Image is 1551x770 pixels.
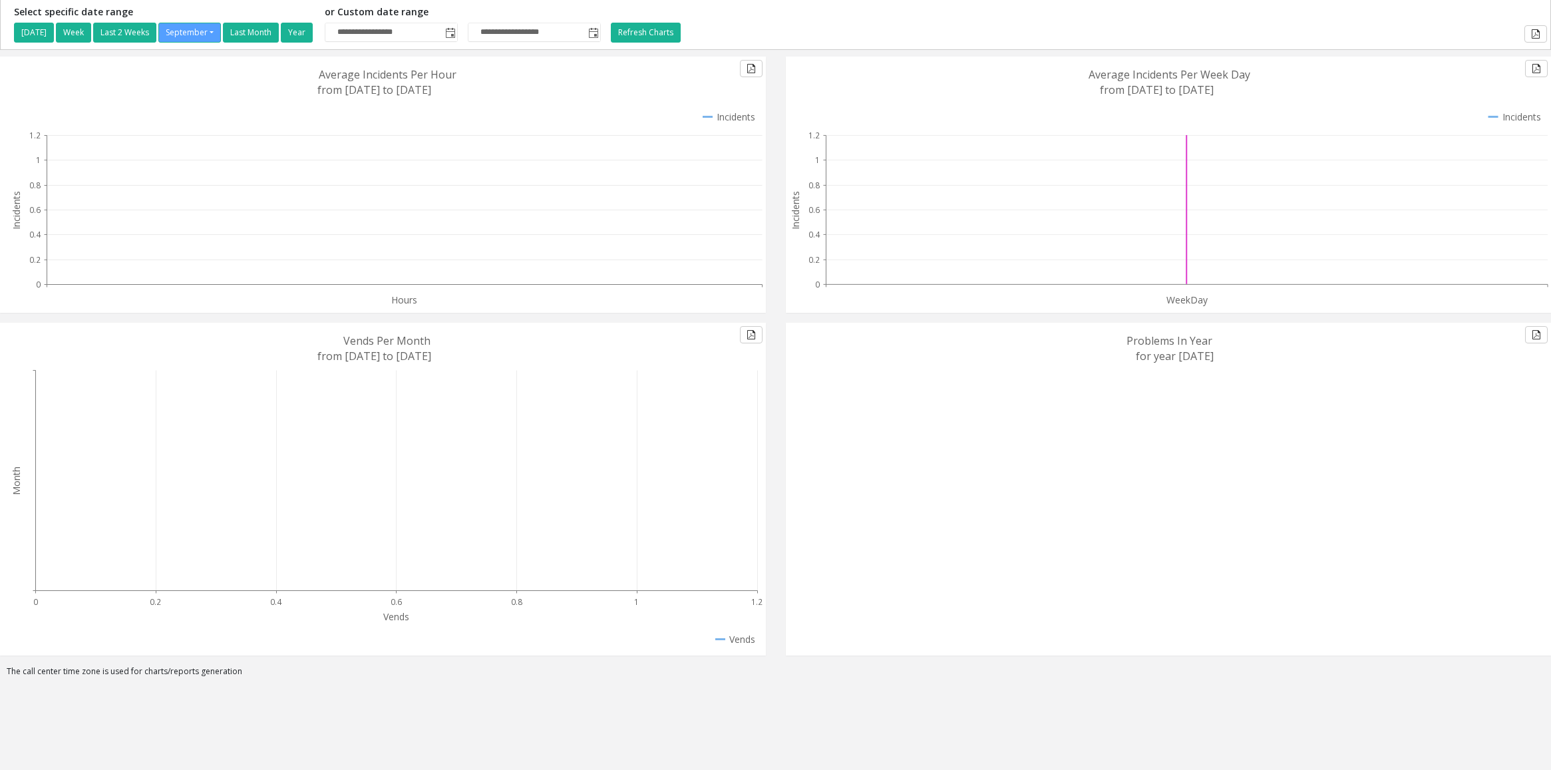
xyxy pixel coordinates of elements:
[442,23,457,42] span: Toggle popup
[808,180,820,191] text: 0.8
[808,229,820,240] text: 0.4
[740,326,763,343] button: Export to pdf
[1089,67,1250,82] text: Average Incidents Per Week Day
[1100,83,1214,97] text: from [DATE] to [DATE]
[29,204,41,216] text: 0.6
[10,467,23,495] text: Month
[383,610,409,623] text: Vends
[93,23,156,43] button: Last 2 Weeks
[391,293,417,306] text: Hours
[808,204,820,216] text: 0.6
[270,596,282,608] text: 0.4
[391,596,402,608] text: 0.6
[36,279,41,290] text: 0
[1126,333,1212,348] text: Problems In Year
[158,23,221,43] button: September
[317,83,431,97] text: from [DATE] to [DATE]
[789,191,802,230] text: Incidents
[1525,60,1548,77] button: Export to pdf
[319,67,456,82] text: Average Incidents Per Hour
[1166,293,1208,306] text: WeekDay
[1524,25,1547,43] button: Export to pdf
[808,254,820,266] text: 0.2
[29,229,41,240] text: 0.4
[325,7,601,18] h5: or Custom date range
[223,23,279,43] button: Last Month
[33,596,38,608] text: 0
[29,130,41,141] text: 1.2
[29,254,41,266] text: 0.2
[511,596,522,608] text: 0.8
[1136,349,1214,363] text: for year [DATE]
[36,154,41,166] text: 1
[611,23,681,43] button: Refresh Charts
[14,23,54,43] button: [DATE]
[740,60,763,77] button: Export to pdf
[56,23,91,43] button: Week
[815,154,820,166] text: 1
[815,279,820,290] text: 0
[808,130,820,141] text: 1.2
[14,7,315,18] h5: Select specific date range
[150,596,161,608] text: 0.2
[10,191,23,230] text: Incidents
[586,23,600,42] span: Toggle popup
[1525,326,1548,343] button: Export to pdf
[343,333,431,348] text: Vends Per Month
[634,596,639,608] text: 1
[29,180,41,191] text: 0.8
[317,349,431,363] text: from [DATE] to [DATE]
[281,23,313,43] button: Year
[751,596,763,608] text: 1.2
